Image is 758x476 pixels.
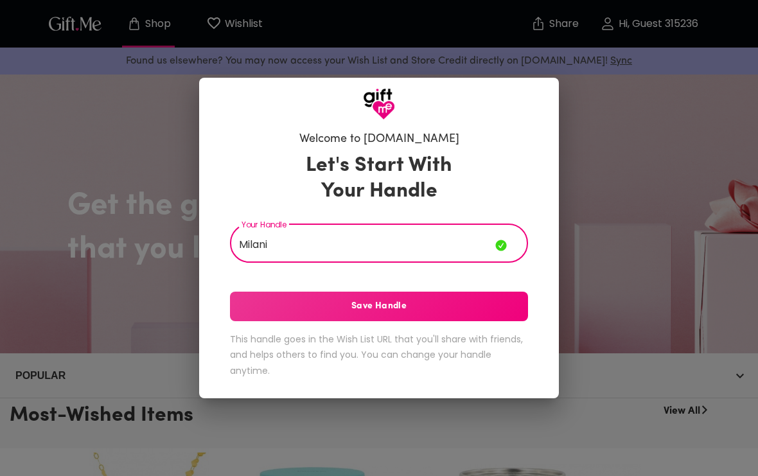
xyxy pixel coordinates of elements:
[230,299,528,313] span: Save Handle
[230,227,495,263] input: Your Handle
[290,153,468,204] h3: Let's Start With Your Handle
[230,331,528,379] h6: This handle goes in the Wish List URL that you'll share with friends, and helps others to find yo...
[299,132,459,147] h6: Welcome to [DOMAIN_NAME]
[230,292,528,321] button: Save Handle
[363,88,395,120] img: GiftMe Logo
